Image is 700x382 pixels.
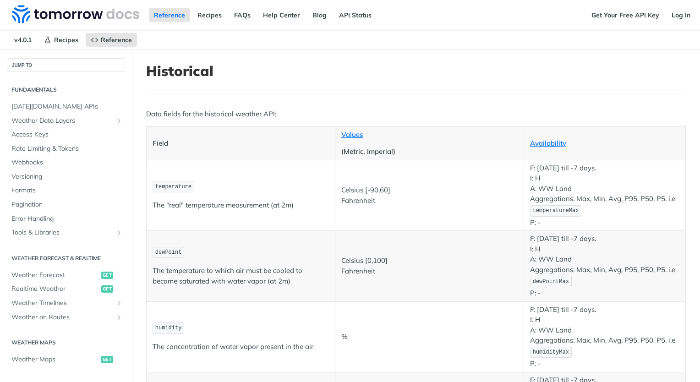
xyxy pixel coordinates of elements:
span: get [101,285,113,293]
p: The concentration of water vapor present in the air [153,342,329,352]
p: The "real" temperature measurement (at 2m) [153,200,329,211]
a: Access Keys [7,128,125,142]
button: Show subpages for Weather Timelines [115,300,123,307]
span: Weather on Routes [11,313,113,322]
span: Recipes [54,36,78,44]
h1: Historical [146,63,686,79]
h2: Weather Forecast & realtime [7,254,125,262]
span: get [101,356,113,363]
span: Tools & Libraries [11,228,113,237]
span: Rate Limiting & Tokens [11,144,123,153]
span: Weather Data Layers [11,116,113,126]
span: Weather Forecast [11,271,99,280]
p: (Metric, Imperial) [341,147,518,157]
a: Weather Data LayersShow subpages for Weather Data Layers [7,114,125,128]
span: Webhooks [11,158,123,167]
a: Reference [86,33,137,47]
button: Show subpages for Weather on Routes [115,314,123,321]
a: Weather TimelinesShow subpages for Weather Timelines [7,296,125,310]
h2: Weather Maps [7,338,125,347]
a: Recipes [192,8,227,22]
a: Recipes [39,33,83,47]
a: Versioning [7,170,125,184]
span: get [101,272,113,279]
a: Formats [7,184,125,197]
span: Pagination [11,200,123,209]
p: Data fields for the historical weather API: [146,109,686,120]
a: FAQs [229,8,256,22]
a: Pagination [7,198,125,212]
a: Realtime Weatherget [7,282,125,296]
a: Webhooks [7,156,125,169]
p: F: [DATE] till -7 days. I: H A: WW Land Aggregations: Max, Min, Avg, P95, P50, P5. i.e P: - [530,305,679,369]
a: [DATE][DOMAIN_NAME] APIs [7,100,125,114]
button: Show subpages for Weather Data Layers [115,117,123,125]
span: Weather Maps [11,355,99,364]
a: Error Handling [7,212,125,226]
p: F: [DATE] till -7 days. I: H A: WW Land Aggregations: Max, Min, Avg, P95, P50, P5. i.e P: - [530,163,679,228]
a: Rate Limiting & Tokens [7,142,125,156]
span: [DATE][DOMAIN_NAME] APIs [11,102,123,111]
a: Blog [307,8,332,22]
p: Field [153,138,329,149]
span: Error Handling [11,214,123,224]
code: temperatureMax [530,205,581,217]
a: Availability [530,139,566,147]
h2: Fundamentals [7,86,125,94]
code: temperature [153,181,194,192]
a: Weather on RoutesShow subpages for Weather on Routes [7,311,125,324]
a: Weather Forecastget [7,268,125,282]
span: v4.0.1 [9,33,37,47]
a: Help Center [258,8,305,22]
a: Log In [667,8,695,22]
code: humidityMax [530,347,572,358]
p: The temperature to which air must be cooled to become saturated with water vapor (at 2m) [153,266,329,286]
span: Versioning [11,172,123,181]
a: Get Your Free API Key [586,8,664,22]
p: % [341,332,518,342]
a: Reference [149,8,190,22]
span: Weather Timelines [11,299,113,308]
span: Formats [11,186,123,195]
button: JUMP TO [7,58,125,72]
p: Celsius [-90,60] Fahrenheit [341,185,518,206]
a: API Status [334,8,377,22]
code: humidity [153,322,184,334]
p: Celsius [0,100] Fahrenheit [341,256,518,276]
span: Access Keys [11,130,123,139]
code: dewPoint [153,247,184,258]
button: Show subpages for Tools & Libraries [115,229,123,236]
a: Weather Mapsget [7,353,125,366]
a: Values [341,130,363,139]
img: Tomorrow.io Weather API Docs [12,5,139,23]
span: Realtime Weather [11,284,99,294]
p: F: [DATE] till -7 days. I: H A: WW Land Aggregations: Max, Min, Avg, P95, P50, P5. i.e P: - [530,234,679,298]
span: Reference [101,36,132,44]
code: dewPointMax [530,276,572,287]
a: Tools & LibrariesShow subpages for Tools & Libraries [7,226,125,240]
